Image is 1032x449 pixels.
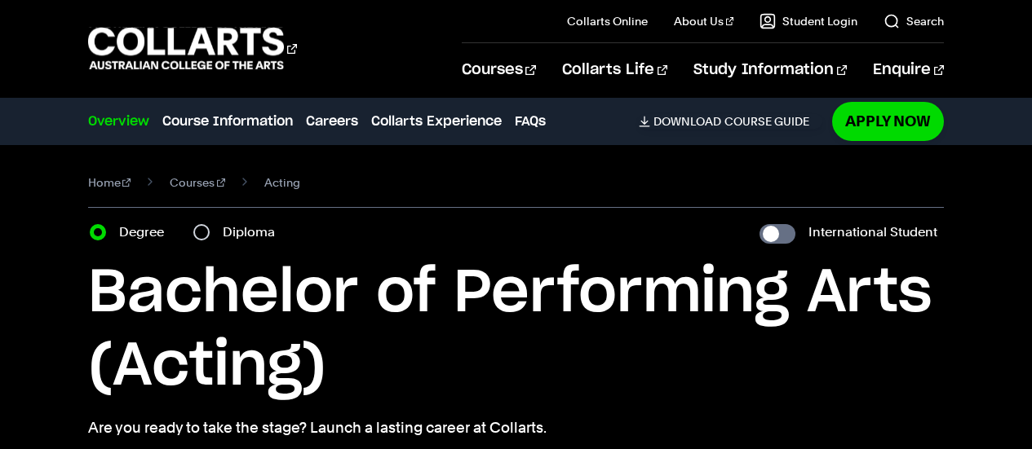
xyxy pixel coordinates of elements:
a: Courses [170,171,225,194]
a: Collarts Experience [371,112,502,131]
h1: Bachelor of Performing Arts (Acting) [88,257,945,403]
a: Home [88,171,131,194]
a: Careers [306,112,358,131]
span: Download [653,114,721,129]
p: Are you ready to take the stage? Launch a lasting career at Collarts. [88,416,945,439]
a: Overview [88,112,149,131]
a: Collarts Online [567,13,648,29]
a: Study Information [693,43,847,97]
a: About Us [674,13,734,29]
span: Acting [264,171,300,194]
a: Apply Now [832,102,944,140]
label: Degree [119,221,174,244]
a: Collarts Life [562,43,667,97]
label: Diploma [223,221,285,244]
a: Courses [462,43,536,97]
label: International Student [808,221,937,244]
a: Student Login [760,13,857,29]
a: Course Information [162,112,293,131]
a: FAQs [515,112,546,131]
a: Enquire [873,43,944,97]
a: DownloadCourse Guide [639,114,822,129]
a: Search [884,13,944,29]
div: Go to homepage [88,25,297,72]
